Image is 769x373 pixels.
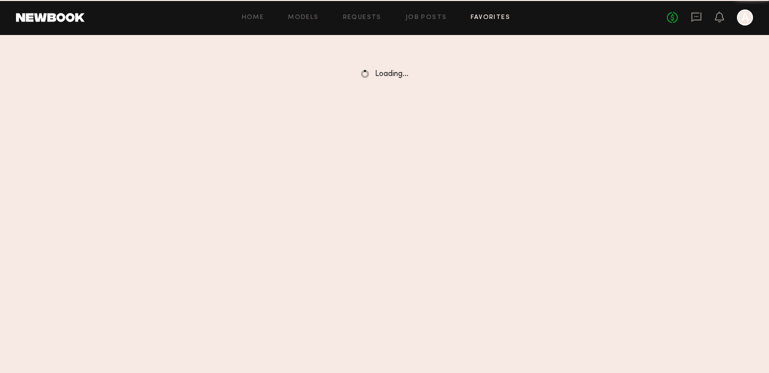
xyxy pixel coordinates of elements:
[242,14,264,21] a: Home
[343,14,381,21] a: Requests
[288,14,318,21] a: Models
[406,14,447,21] a: Job Posts
[375,70,409,78] span: Loading…
[737,9,753,25] a: A
[471,14,510,21] a: Favorites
